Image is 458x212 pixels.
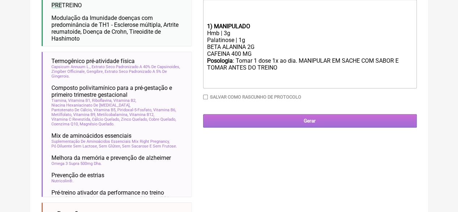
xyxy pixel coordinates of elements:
span: Metilcobalamina, Vitamina B12 [97,112,154,117]
input: Gerar [203,114,417,128]
span: Vitamina C Revestida [51,117,91,122]
span: Metilfolato, Vitamina B9 [51,112,96,117]
span: Nutricolin® [51,179,73,183]
div: Palatinose | 1g [207,37,412,43]
span: Coenzima Q10 [110,196,138,201]
span: Modulação da Imunidade doenças com predominância de TH1 - Esclerose múltipla, Artrite reumatoide,... [51,14,178,42]
span: Magnésio Quelado [80,122,114,126]
div: BETA ALANINA 2G CAFEINA 400 MG [207,43,412,57]
span: Tiamina, Vitamina B1 [51,98,91,103]
span: Chá Verde [139,196,158,201]
span: Pantotenato De Cálcio, Vitamina B5 [51,108,116,112]
strong: Posologia [207,57,232,64]
span: PRE [51,2,62,9]
span: Prevenção de estrias [51,172,104,179]
span: Propionil L Carnitina [51,196,89,201]
span: Termogênico pré-atividade física [51,58,135,65]
span: Niacina Hexaniacinato De [MEDICAL_DATA] [51,103,130,108]
span: Suplementação De Aminoácidos Essenciais Mix Right Pregnancy [51,139,169,144]
span: Capsicum Annuum L., Extrato Seco Padronizado A 40% De Capsinoides [51,65,180,69]
span: Piridoxal-5-Fosfato, Vitamina B6 [117,108,176,112]
span: Glutamina [90,196,109,201]
span: Omega 3 Supra 500mg Dha [51,161,102,166]
span: Melhora da memória e prevenção de alzheimer [51,154,171,161]
span: Riboflavina, Vitamina B2 [92,98,136,103]
span: Zingiber Officinale, Gengibre, Extrato Seco Padronizado A 5% De Gingerois [51,69,186,79]
span: TREINO [51,2,82,9]
span: Zinco Quelado [121,117,148,122]
span: Cobre Quelado [149,117,176,122]
strong: 1) MANIPULADO [207,23,250,30]
span: Composto polivitamínico para a pré-gestação e primeiro trimestre gestacional [51,84,186,98]
div: Hmb | 3g [207,30,412,37]
span: Coenzima Q10 [51,122,79,126]
span: Chá Branco [159,196,180,201]
span: Mix de aminoácidos essenciais [51,132,131,139]
span: Pó Diluente Sem Lactose, Sem Glúten, Sem Sacarose E Sem Frutose [51,144,177,149]
label: Salvar como rascunho de Protocolo [210,94,301,100]
div: : Tomar 1 dose 1x ao dia. MANIPULAR EM SACHE COM SABOR E TOMAR ANTES DO TREINO ㅤ [207,57,412,86]
span: Pré-treino ativador da performance no treino [51,189,164,196]
span: Cálcio Quelado [92,117,120,122]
